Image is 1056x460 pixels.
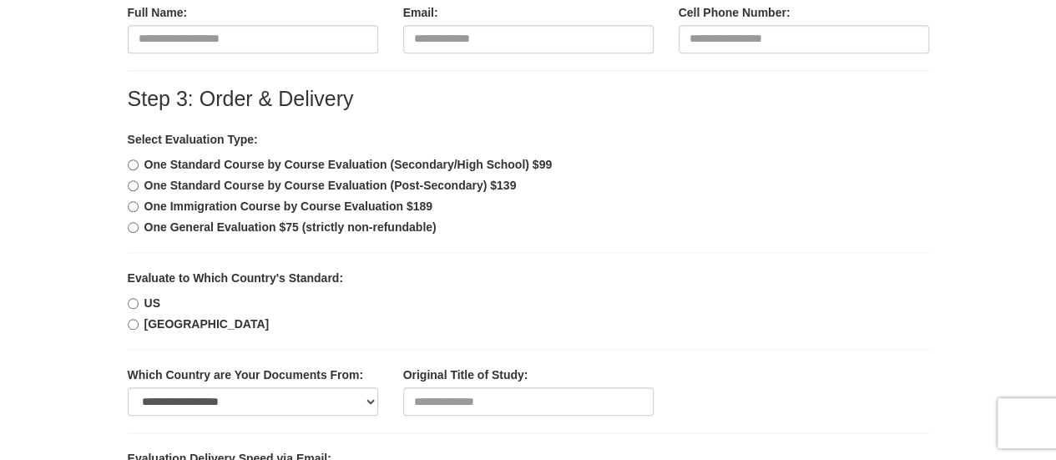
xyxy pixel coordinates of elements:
b: One Immigration Course by Course Evaluation $189 [144,200,432,213]
label: Which Country are Your Documents From: [128,366,364,383]
label: Original Title of Study: [403,366,528,383]
input: One Immigration Course by Course Evaluation $189 [128,201,139,212]
b: Select Evaluation Type: [128,133,258,146]
b: US [144,296,160,310]
input: One Standard Course by Course Evaluation (Secondary/High School) $99 [128,159,139,170]
input: US [128,298,139,309]
input: One Standard Course by Course Evaluation (Post-Secondary) $139 [128,180,139,191]
b: [GEOGRAPHIC_DATA] [144,317,270,331]
b: One Standard Course by Course Evaluation (Post-Secondary) $139 [144,179,517,192]
input: One General Evaluation $75 (strictly non-refundable) [128,222,139,233]
b: One Standard Course by Course Evaluation (Secondary/High School) $99 [144,158,553,171]
input: [GEOGRAPHIC_DATA] [128,319,139,330]
label: Step 3: Order & Delivery [128,88,354,111]
label: Full Name: [128,4,188,21]
b: Evaluate to Which Country's Standard: [128,271,343,285]
label: Cell Phone Number: [679,4,791,21]
label: Email: [403,4,438,21]
b: One General Evaluation $75 (strictly non-refundable) [144,220,437,234]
